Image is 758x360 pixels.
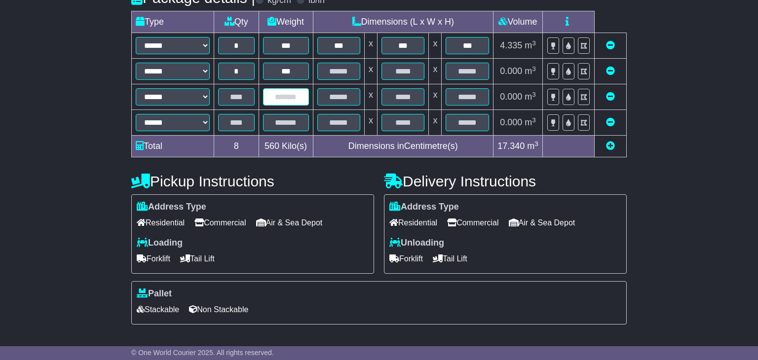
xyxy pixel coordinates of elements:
sup: 3 [532,39,536,47]
span: © One World Courier 2025. All rights reserved. [131,349,274,357]
span: Air & Sea Depot [509,215,575,230]
td: x [429,33,442,59]
span: Stackable [137,302,179,317]
span: Residential [389,215,437,230]
td: x [365,84,378,110]
td: x [365,33,378,59]
td: Volume [493,11,542,33]
td: Dimensions in Centimetre(s) [313,136,493,157]
sup: 3 [532,65,536,72]
h4: Pickup Instructions [131,173,374,189]
span: Forklift [137,251,170,266]
span: Tail Lift [180,251,215,266]
span: m [525,92,536,102]
td: x [429,84,442,110]
span: m [525,66,536,76]
td: x [429,110,442,136]
sup: 3 [532,91,536,98]
span: Commercial [194,215,246,230]
td: Total [132,136,214,157]
span: 560 [265,141,279,151]
a: Remove this item [606,117,615,127]
td: Weight [259,11,313,33]
td: Qty [214,11,259,33]
label: Loading [137,238,183,249]
sup: 3 [534,140,538,147]
label: Address Type [137,202,206,213]
span: m [525,40,536,50]
a: Add new item [606,141,615,151]
a: Remove this item [606,40,615,50]
td: 8 [214,136,259,157]
td: x [429,59,442,84]
span: m [525,117,536,127]
td: x [365,110,378,136]
span: Air & Sea Depot [256,215,323,230]
td: x [365,59,378,84]
a: Remove this item [606,66,615,76]
span: 4.335 [500,40,522,50]
span: 0.000 [500,117,522,127]
span: m [527,141,538,151]
span: 0.000 [500,66,522,76]
span: Forklift [389,251,423,266]
span: 17.340 [497,141,525,151]
span: 0.000 [500,92,522,102]
span: Residential [137,215,185,230]
td: Kilo(s) [259,136,313,157]
span: Commercial [447,215,498,230]
label: Unloading [389,238,444,249]
label: Pallet [137,288,172,299]
label: Address Type [389,202,459,213]
a: Remove this item [606,92,615,102]
h4: Delivery Instructions [384,173,627,189]
span: Non Stackable [189,302,248,317]
td: Type [132,11,214,33]
span: Tail Lift [433,251,467,266]
td: Dimensions (L x W x H) [313,11,493,33]
sup: 3 [532,116,536,124]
